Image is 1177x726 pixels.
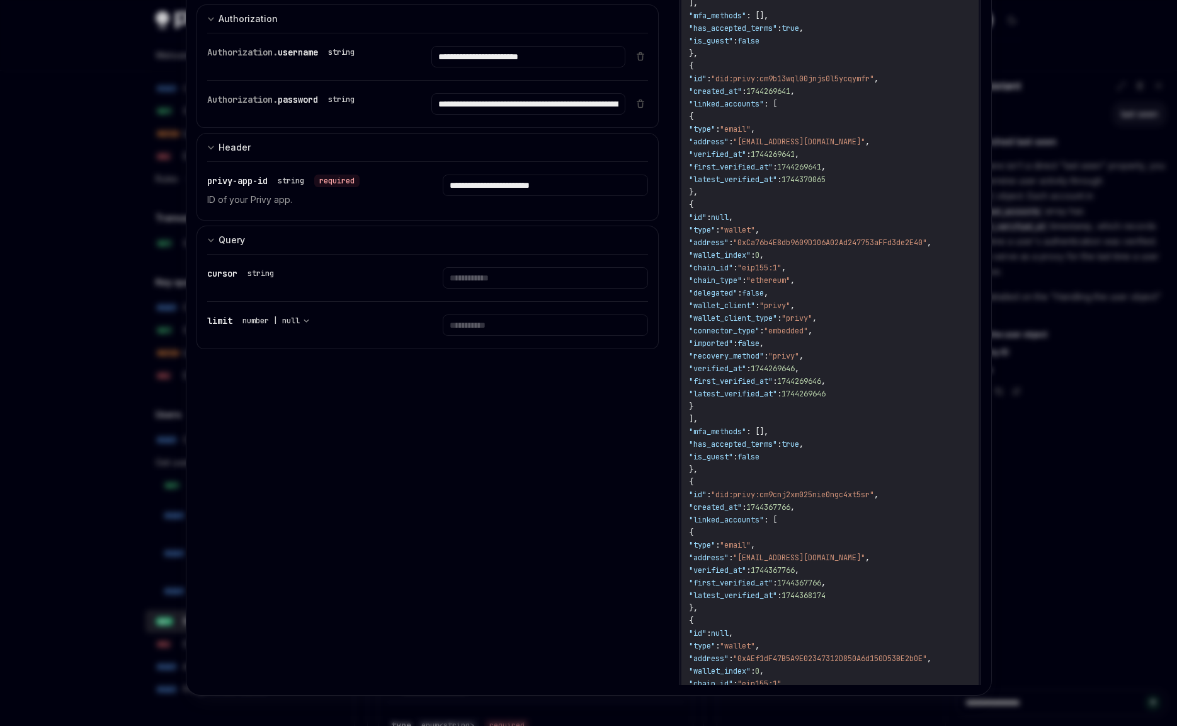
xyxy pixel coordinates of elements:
span: "eip155:1" [737,263,782,273]
div: Authorization.username [207,46,360,59]
span: "did:privy:cm9cnj2xm025nie0ngc4xt5sr" [711,490,874,500]
span: , [790,502,795,512]
span: : [], [746,11,768,21]
span: , [795,149,799,159]
span: "mfa_methods" [689,11,746,21]
span: { [689,527,693,538]
span: : [729,238,733,248]
span: , [795,364,799,374]
p: ID of your Privy app. [207,192,412,207]
span: "created_at" [689,502,742,512]
span: , [759,250,764,260]
span: : [777,175,782,185]
span: "privy" [782,313,812,323]
span: "has_accepted_terms" [689,439,777,449]
span: : [729,553,733,563]
span: "is_guest" [689,452,733,462]
span: ], [689,414,698,424]
span: 1744367766 [746,502,790,512]
span: , [759,666,764,676]
span: : [751,250,755,260]
span: "latest_verified_at" [689,591,777,601]
span: Authorization. [207,94,278,105]
span: : [759,326,764,336]
span: false [737,452,759,462]
span: "linked_accounts" [689,515,764,525]
span: 1744269646 [782,389,826,399]
span: : [733,338,737,349]
span: { [689,616,693,626]
span: , [759,338,764,349]
span: : [715,124,720,134]
span: "wallet_index" [689,250,751,260]
span: "email" [720,540,751,550]
span: "is_guest" [689,36,733,46]
span: "did:privy:cm9b13wql00jnjs0l5ycqymfr" [711,74,874,84]
span: , [782,679,786,689]
span: : [707,490,711,500]
span: "verified_at" [689,565,746,575]
span: , [865,137,870,147]
span: password [278,94,318,105]
span: : [707,628,711,638]
span: username [278,47,318,58]
span: "0xAEf1dF47B5A9E02347312D850A6d150D53BE2b0E" [733,654,927,664]
span: : [707,74,711,84]
span: }, [689,187,698,197]
div: string [278,176,304,186]
div: Query [219,233,245,248]
span: , [729,212,733,222]
span: "first_verified_at" [689,162,773,172]
span: true [782,439,799,449]
span: "latest_verified_at" [689,389,777,399]
span: 1744368174 [782,591,826,601]
span: , [927,238,931,248]
span: 1744367766 [751,565,795,575]
span: : [764,351,768,361]
span: "eip155:1" [737,679,782,689]
span: : [777,389,782,399]
span: { [689,112,693,122]
span: "email" [720,124,751,134]
span: 1744269646 [777,376,821,386]
button: expand input section [196,226,659,254]
span: , [751,540,755,550]
span: , [927,654,931,664]
span: 0 [755,250,759,260]
span: }, [689,49,698,59]
span: null [711,212,729,222]
span: , [755,641,759,651]
span: , [874,74,878,84]
div: cursor [207,267,279,280]
span: false [737,36,759,46]
span: 1744269646 [751,364,795,374]
span: : [ [764,99,777,109]
span: "id" [689,628,707,638]
span: , [795,565,799,575]
span: : [751,666,755,676]
div: limit [207,314,315,327]
span: : [729,654,733,664]
span: "verified_at" [689,149,746,159]
span: "first_verified_at" [689,578,773,588]
div: string [328,47,355,57]
span: } [689,401,693,412]
span: : [746,149,751,159]
span: 1744367766 [777,578,821,588]
span: , [821,376,826,386]
span: "wallet_index" [689,666,751,676]
span: : [729,137,733,147]
span: , [729,628,733,638]
span: "wallet" [720,641,755,651]
span: "id" [689,74,707,84]
span: cursor [207,268,237,279]
button: expand input section [196,4,659,33]
span: 1744269641 [746,86,790,96]
span: : [777,591,782,601]
span: "[EMAIL_ADDRESS][DOMAIN_NAME]" [733,137,865,147]
span: : [777,439,782,449]
span: , [790,86,795,96]
span: "mfa_methods" [689,427,746,437]
span: "first_verified_at" [689,376,773,386]
span: "type" [689,225,715,235]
